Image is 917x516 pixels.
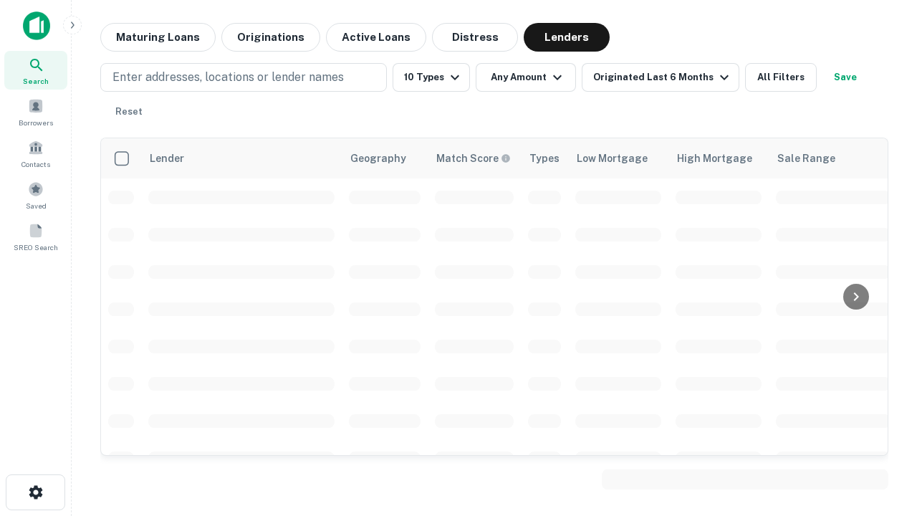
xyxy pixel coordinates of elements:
th: Geography [342,138,428,178]
a: Saved [4,176,67,214]
img: capitalize-icon.png [23,11,50,40]
button: Originations [221,23,320,52]
div: Capitalize uses an advanced AI algorithm to match your search with the best lender. The match sco... [436,150,511,166]
button: Reset [106,97,152,126]
button: Originated Last 6 Months [582,63,739,92]
button: Any Amount [476,63,576,92]
button: 10 Types [393,63,470,92]
span: SREO Search [14,242,58,253]
h6: Match Score [436,150,508,166]
div: High Mortgage [677,150,752,167]
div: Lender [150,150,184,167]
button: Active Loans [326,23,426,52]
a: Search [4,51,67,90]
a: SREO Search [4,217,67,256]
span: Borrowers [19,117,53,128]
button: Save your search to get updates of matches that match your search criteria. [822,63,868,92]
a: Borrowers [4,92,67,131]
span: Contacts [21,158,50,170]
div: Sale Range [777,150,835,167]
th: Low Mortgage [568,138,668,178]
button: Distress [432,23,518,52]
th: Capitalize uses an advanced AI algorithm to match your search with the best lender. The match sco... [428,138,521,178]
button: Maturing Loans [100,23,216,52]
th: Sale Range [769,138,898,178]
div: Types [529,150,560,167]
span: Saved [26,200,47,211]
button: All Filters [745,63,817,92]
iframe: Chat Widget [845,401,917,470]
th: High Mortgage [668,138,769,178]
p: Enter addresses, locations or lender names [112,69,344,86]
th: Types [521,138,568,178]
button: Enter addresses, locations or lender names [100,63,387,92]
th: Lender [141,138,342,178]
button: Lenders [524,23,610,52]
div: Geography [350,150,406,167]
div: Originated Last 6 Months [593,69,733,86]
div: Low Mortgage [577,150,648,167]
span: Search [23,75,49,87]
a: Contacts [4,134,67,173]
